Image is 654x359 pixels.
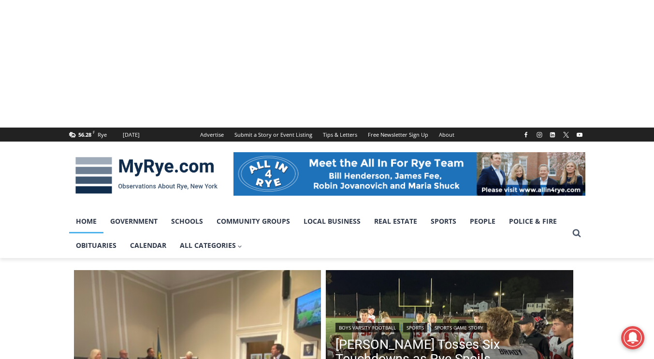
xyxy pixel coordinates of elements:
[233,152,585,196] img: All in for Rye
[502,209,564,233] a: Police & Fire
[335,323,399,332] a: Boys Varsity Football
[69,233,123,258] a: Obituaries
[195,128,229,142] a: Advertise
[520,129,532,141] a: Facebook
[98,130,107,139] div: Rye
[210,209,297,233] a: Community Groups
[434,128,460,142] a: About
[297,209,367,233] a: Local Business
[69,150,224,201] img: MyRye.com
[69,209,568,258] nav: Primary Navigation
[180,240,243,251] span: All Categories
[173,233,249,258] a: All Categories
[403,323,427,332] a: Sports
[69,209,103,233] a: Home
[229,128,318,142] a: Submit a Story or Event Listing
[574,129,585,141] a: YouTube
[123,130,140,139] div: [DATE]
[363,128,434,142] a: Free Newsletter Sign Up
[78,131,91,138] span: 56.28
[335,321,564,332] div: | |
[123,233,173,258] a: Calendar
[431,323,487,332] a: Sports Game Story
[367,209,424,233] a: Real Estate
[318,128,363,142] a: Tips & Letters
[463,209,502,233] a: People
[560,129,572,141] a: X
[164,209,210,233] a: Schools
[103,209,164,233] a: Government
[547,129,558,141] a: Linkedin
[534,129,545,141] a: Instagram
[568,225,585,242] button: View Search Form
[424,209,463,233] a: Sports
[195,128,460,142] nav: Secondary Navigation
[93,129,95,135] span: F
